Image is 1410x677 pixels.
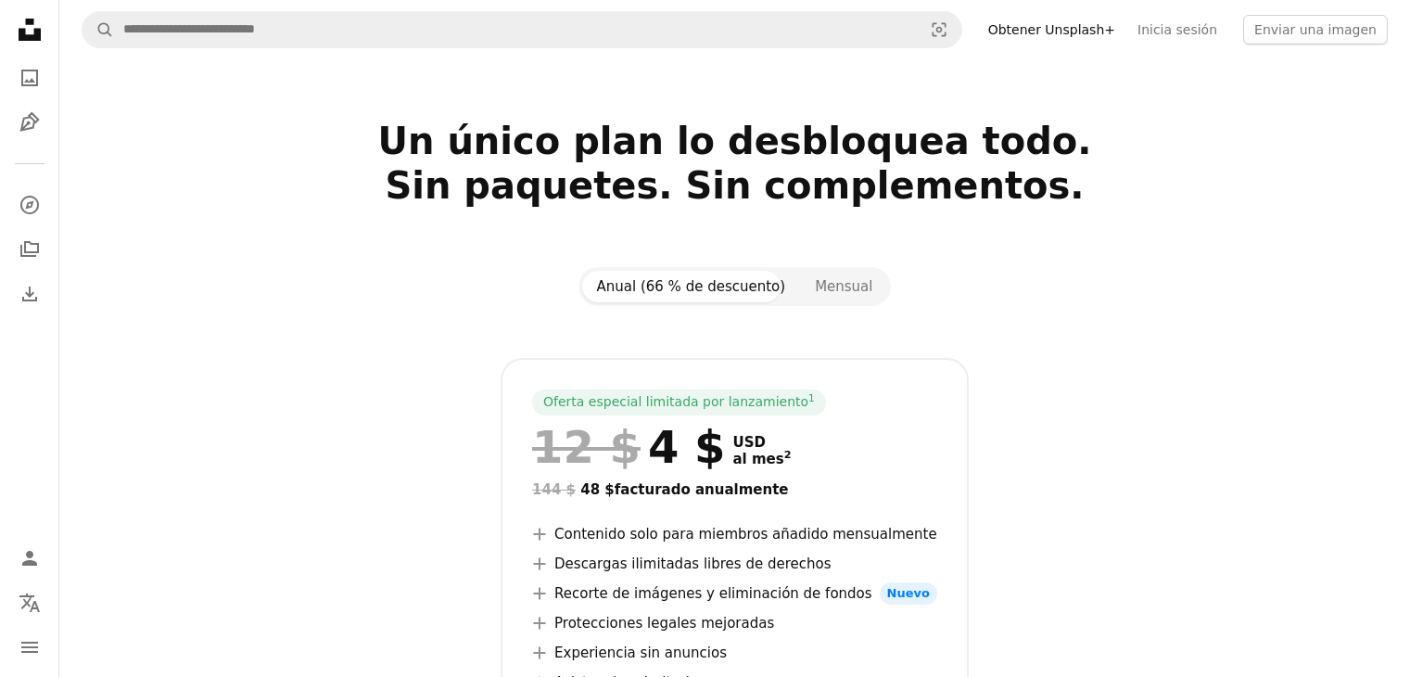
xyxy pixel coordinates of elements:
li: Protecciones legales mejoradas [532,612,937,634]
span: 12 $ [532,423,641,471]
button: Menú [11,629,48,666]
a: 2 [781,451,795,467]
a: 1 [805,393,819,412]
div: Oferta especial limitada por lanzamiento [532,390,826,415]
span: 144 $ [532,481,576,498]
a: Historial de descargas [11,275,48,313]
li: Recorte de imágenes y eliminación de fondos [532,582,937,605]
button: Enviar una imagen [1243,15,1388,45]
sup: 2 [784,449,792,461]
span: al mes [732,451,791,467]
button: Mensual [800,271,887,302]
a: Explorar [11,186,48,224]
form: Encuentra imágenes en todo el sitio [82,11,962,48]
a: Obtener Unsplash+ [977,15,1126,45]
button: Buscar en Unsplash [83,12,114,47]
a: Colecciones [11,231,48,268]
div: 4 $ [532,423,725,471]
li: Descargas ilimitadas libres de derechos [532,553,937,575]
h2: Un único plan lo desbloquea todo. Sin paquetes. Sin complementos. [138,119,1332,252]
a: Ilustraciones [11,104,48,141]
span: USD [732,434,791,451]
button: Anual (66 % de descuento) [582,271,801,302]
div: 48 $ facturado anualmente [532,479,937,501]
sup: 1 [808,392,815,403]
a: Fotos [11,59,48,96]
li: Experiencia sin anuncios [532,642,937,664]
li: Contenido solo para miembros añadido mensualmente [532,523,937,545]
button: Idioma [11,584,48,621]
span: Nuevo [880,582,937,605]
a: Inicio — Unsplash [11,11,48,52]
a: Iniciar sesión / Registrarse [11,540,48,577]
button: Búsqueda visual [917,12,961,47]
a: Inicia sesión [1126,15,1228,45]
